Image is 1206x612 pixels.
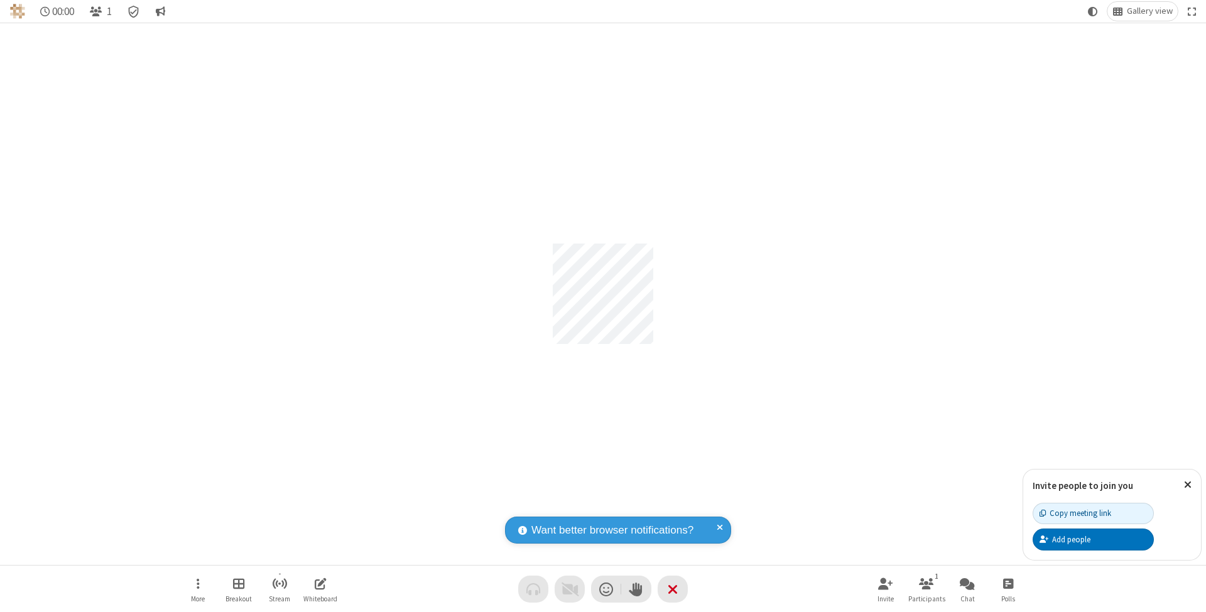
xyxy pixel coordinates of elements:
button: Conversation [150,2,170,21]
div: Copy meeting link [1040,507,1111,519]
button: Using system theme [1083,2,1103,21]
button: Close popover [1175,470,1201,500]
span: Breakout [225,595,252,603]
button: Open chat [948,571,986,607]
div: 1 [932,571,942,582]
span: 00:00 [52,6,74,18]
button: Open poll [989,571,1027,607]
span: More [191,595,205,603]
button: Manage Breakout Rooms [220,571,258,607]
button: Copy meeting link [1033,503,1154,524]
span: Polls [1001,595,1015,603]
span: Whiteboard [303,595,337,603]
button: Open menu [179,571,217,607]
span: Chat [960,595,975,603]
span: Gallery view [1127,6,1173,16]
button: End or leave meeting [658,576,688,603]
button: Fullscreen [1183,2,1202,21]
span: Stream [269,595,290,603]
span: 1 [107,6,112,18]
div: Meeting details Encryption enabled [122,2,146,21]
button: Open shared whiteboard [301,571,339,607]
span: Invite [877,595,894,603]
img: QA Selenium DO NOT DELETE OR CHANGE [10,4,25,19]
button: Send a reaction [591,576,621,603]
button: Open participant list [908,571,945,607]
div: Timer [35,2,80,21]
label: Invite people to join you [1033,480,1133,491]
button: Open participant list [84,2,117,21]
button: Add people [1033,529,1154,550]
button: Start streaming [261,571,298,607]
button: Video [555,576,585,603]
button: Change layout [1107,2,1178,21]
span: Want better browser notifications? [531,522,693,539]
button: Raise hand [621,576,651,603]
span: Participants [908,595,945,603]
button: Audio problem - check your Internet connection or call by phone [518,576,548,603]
button: Invite participants (⌘+Shift+I) [867,571,905,607]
